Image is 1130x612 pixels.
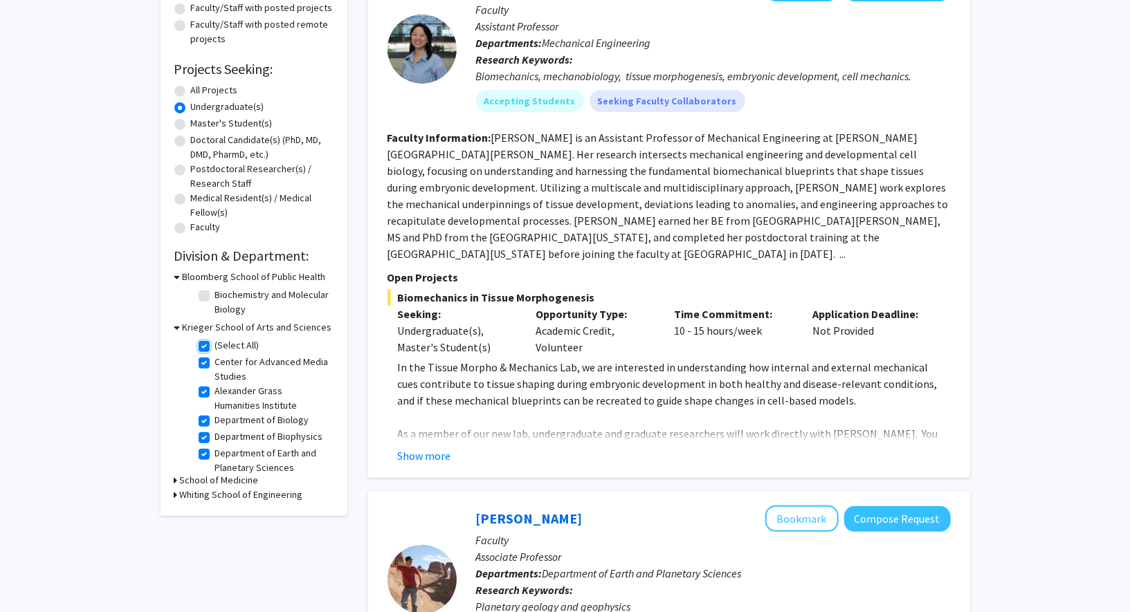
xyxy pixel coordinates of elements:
b: Research Keywords: [476,583,574,597]
p: In the Tissue Morpho & Mechanics Lab, we are interested in understanding how internal and externa... [398,359,951,409]
label: Alexander Grass Humanities Institute [215,384,330,413]
b: Faculty Information: [388,131,491,145]
b: Research Keywords: [476,53,574,66]
label: Department of Biology [215,413,309,427]
iframe: Chat [10,550,59,602]
label: Faculty/Staff with posted projects [191,1,333,15]
mat-chip: Seeking Faculty Collaborators [590,90,745,112]
button: Compose Request to Kevin Lewis [844,506,951,532]
span: Mechanical Engineering [543,36,651,50]
p: Application Deadline: [812,306,930,322]
b: Departments: [476,36,543,50]
label: Undergraduate(s) [191,100,264,114]
h3: Bloomberg School of Public Health [183,270,326,284]
button: Show more [398,447,451,464]
p: Assistant Professor [476,18,951,35]
label: Biochemistry and Molecular Biology [215,288,330,317]
div: 10 - 15 hours/week [664,306,802,355]
label: Faculty [191,220,221,234]
p: Time Commitment: [674,306,792,322]
p: Opportunity Type: [536,306,653,322]
label: Center for Advanced Media Studies [215,355,330,384]
label: All Projects [191,83,238,98]
b: Departments: [476,566,543,580]
label: Department of Biophysics [215,429,323,444]
label: Doctoral Candidate(s) (PhD, MD, DMD, PharmD, etc.) [191,133,334,162]
mat-chip: Accepting Students [476,90,584,112]
h2: Division & Department: [174,248,334,264]
label: Postdoctoral Researcher(s) / Research Staff [191,162,334,191]
a: [PERSON_NAME] [476,510,583,527]
label: Department of Earth and Planetary Sciences [215,446,330,475]
p: Open Projects [388,269,951,286]
fg-read-more: [PERSON_NAME] is an Assistant Professor of Mechanical Engineering at [PERSON_NAME][GEOGRAPHIC_DAT... [388,131,949,261]
label: (Select All) [215,338,259,353]
span: Biomechanics in Tissue Morphogenesis [388,289,951,306]
p: Faculty [476,1,951,18]
p: Associate Professor [476,548,951,565]
h3: Krieger School of Arts and Sciences [183,320,332,335]
div: Biomechanics, mechanobiology, tissue morphogenesis, embryonic development, cell mechanics. [476,68,951,84]
button: Add Kevin Lewis to Bookmarks [765,506,839,532]
h3: Whiting School of Engineering [180,488,303,502]
label: Master's Student(s) [191,116,273,131]
h2: Projects Seeking: [174,61,334,77]
label: Medical Resident(s) / Medical Fellow(s) [191,191,334,220]
div: Not Provided [802,306,940,355]
p: Seeking: [398,306,516,322]
div: Undergraduate(s), Master's Student(s) [398,322,516,355]
div: Academic Credit, Volunteer [525,306,664,355]
p: Faculty [476,532,951,548]
label: Faculty/Staff with posted remote projects [191,17,334,46]
span: Department of Earth and Planetary Sciences [543,566,742,580]
h3: School of Medicine [180,473,259,488]
p: As a member of our new lab, undergraduate and graduate researchers will work directly with [PERSO... [398,425,951,508]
